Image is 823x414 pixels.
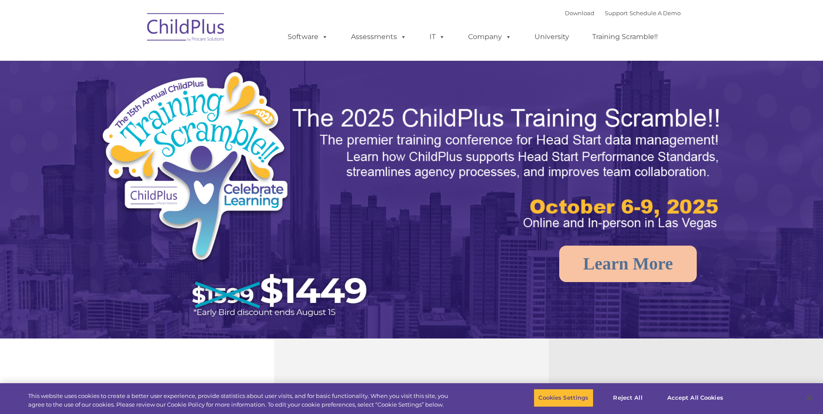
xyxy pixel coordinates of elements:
button: Cookies Settings [534,389,593,407]
button: Reject All [601,389,655,407]
a: Support [605,10,628,16]
button: Accept All Cookies [662,389,728,407]
a: Training Scramble!! [584,28,666,46]
font: | [565,10,681,16]
a: IT [421,28,454,46]
img: ChildPlus by Procare Solutions [143,7,230,50]
a: Download [565,10,594,16]
button: Close [800,388,819,407]
a: Software [279,28,337,46]
a: Learn More [559,246,697,282]
a: Company [459,28,520,46]
a: Assessments [342,28,415,46]
a: University [526,28,578,46]
a: Schedule A Demo [630,10,681,16]
div: This website uses cookies to create a better user experience, provide statistics about user visit... [28,392,452,409]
